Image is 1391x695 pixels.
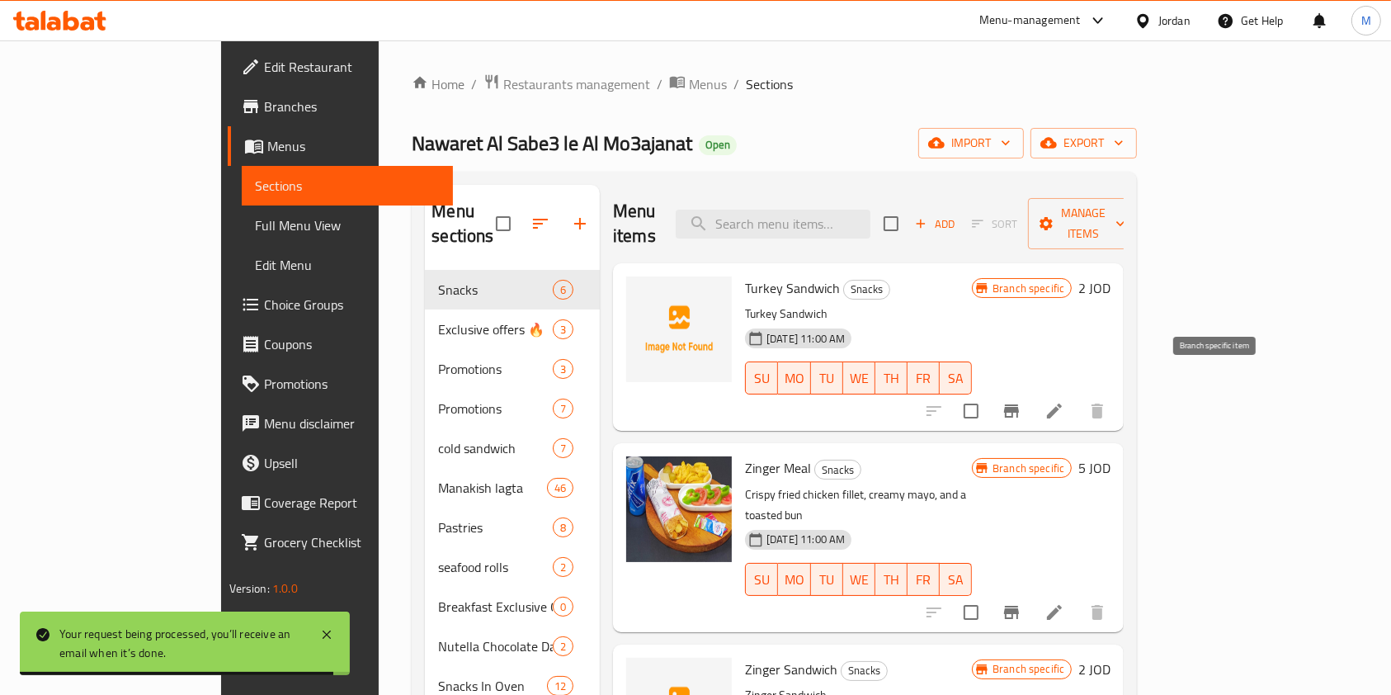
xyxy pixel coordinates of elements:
button: WE [843,362,875,395]
div: cold sandwich [438,438,553,458]
img: Turkey Sandwich [626,277,732,382]
span: 0 [554,599,573,615]
button: Manage items [1028,198,1139,249]
button: export [1030,128,1137,158]
div: Snacks [814,460,861,480]
span: Get support on: [229,606,305,627]
button: SU [745,563,778,596]
button: Add section [560,204,600,243]
span: WE [850,366,869,390]
span: 6 [554,282,573,298]
a: Menus [228,126,454,166]
span: Menus [689,74,727,94]
div: Pastries8 [425,508,600,547]
span: Edit Restaurant [264,57,441,77]
span: TU [818,568,837,592]
span: seafood rolls [438,557,553,577]
span: Zinger Sandwich [745,657,837,682]
span: Edit Menu [255,255,441,275]
span: import [931,133,1011,154]
span: Snacks [815,461,861,480]
span: Select section [874,206,908,241]
span: Add [912,215,957,234]
span: 46 [548,480,573,496]
span: Promotions [438,359,553,379]
a: Menus [669,73,727,95]
span: M [1361,12,1371,30]
span: Snacks [844,280,889,299]
div: items [553,280,573,300]
button: TU [811,362,843,395]
button: import [918,128,1024,158]
div: items [553,359,573,379]
span: SA [946,568,965,592]
div: cold sandwich7 [425,428,600,468]
div: items [547,478,573,498]
a: Coverage Report [228,483,454,522]
a: Choice Groups [228,285,454,324]
div: Manakish lagta46 [425,468,600,508]
span: Version: [229,578,270,599]
div: items [553,518,573,537]
button: delete [1077,391,1117,431]
div: seafood rolls2 [425,547,600,587]
span: Open [699,138,737,152]
div: items [553,438,573,458]
button: FR [908,563,940,596]
span: 12 [548,678,573,694]
span: SU [752,366,771,390]
div: Exclusive offers 🔥3 [425,310,600,349]
div: items [553,557,573,577]
a: Edit menu item [1044,401,1064,421]
p: Turkey Sandwich [745,304,972,324]
span: Restaurants management [503,74,650,94]
span: Select to update [954,394,988,428]
span: 8 [554,520,573,536]
button: SA [940,362,972,395]
span: Sort sections [521,204,560,243]
div: Snacks [438,280,553,300]
span: TH [882,366,901,390]
span: Coupons [264,334,441,354]
span: 2 [554,639,573,655]
nav: breadcrumb [412,73,1137,95]
span: Grocery Checklist [264,532,441,552]
div: items [553,319,573,339]
span: [DATE] 11:00 AM [760,331,851,347]
span: Sections [746,74,793,94]
span: Select all sections [486,206,521,241]
button: TH [875,563,908,596]
div: Snacks6 [425,270,600,310]
button: MO [778,362,811,395]
p: Crispy fried chicken fillet, creamy mayo, and a toasted bun [745,485,972,526]
div: Menu-management [979,11,1081,31]
span: FR [914,568,933,592]
h6: 2 JOD [1078,277,1110,300]
span: Full Menu View [255,215,441,235]
div: Exclusive offers 🔥 [438,319,553,339]
span: 7 [554,401,573,417]
span: Pastries [438,518,553,537]
span: Menus [267,136,441,156]
a: Coupons [228,324,454,364]
button: TH [875,362,908,395]
span: 3 [554,322,573,338]
li: / [471,74,477,94]
span: 7 [554,441,573,456]
a: Edit Menu [242,245,454,285]
input: search [676,210,870,239]
span: Branch specific [986,461,1071,476]
span: Promotions [438,399,553,418]
span: Menu disclaimer [264,414,441,433]
span: Add item [908,211,961,237]
span: TH [882,568,901,592]
img: Zinger Meal [626,456,732,562]
h6: 2 JOD [1078,658,1110,681]
button: Add [908,211,961,237]
span: Choice Groups [264,295,441,314]
span: Upsell [264,453,441,473]
div: Snacks [843,280,890,300]
span: SA [946,366,965,390]
button: SA [940,563,972,596]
